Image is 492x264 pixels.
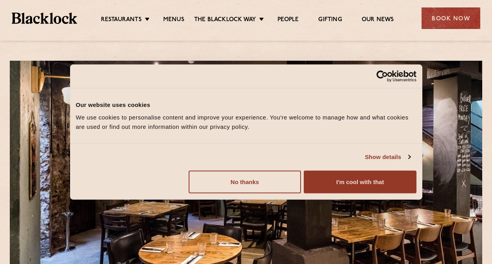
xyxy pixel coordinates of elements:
a: Restaurants [101,16,142,25]
a: Usercentrics Cookiebot - opens in a new window [348,71,416,82]
a: Menus [163,16,184,25]
div: Our website uses cookies [76,100,416,110]
button: I'm cool with that [304,170,416,193]
a: Gifting [318,16,342,25]
a: People [278,16,299,25]
div: We use cookies to personalise content and improve your experience. You're welcome to manage how a... [76,112,416,131]
button: No thanks [189,170,301,193]
div: Book Now [422,7,480,29]
a: Our News [362,16,394,25]
img: BL_Textured_Logo-footer-cropped.svg [12,13,77,24]
a: Show details [365,152,410,162]
a: The Blacklock Way [194,16,256,25]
